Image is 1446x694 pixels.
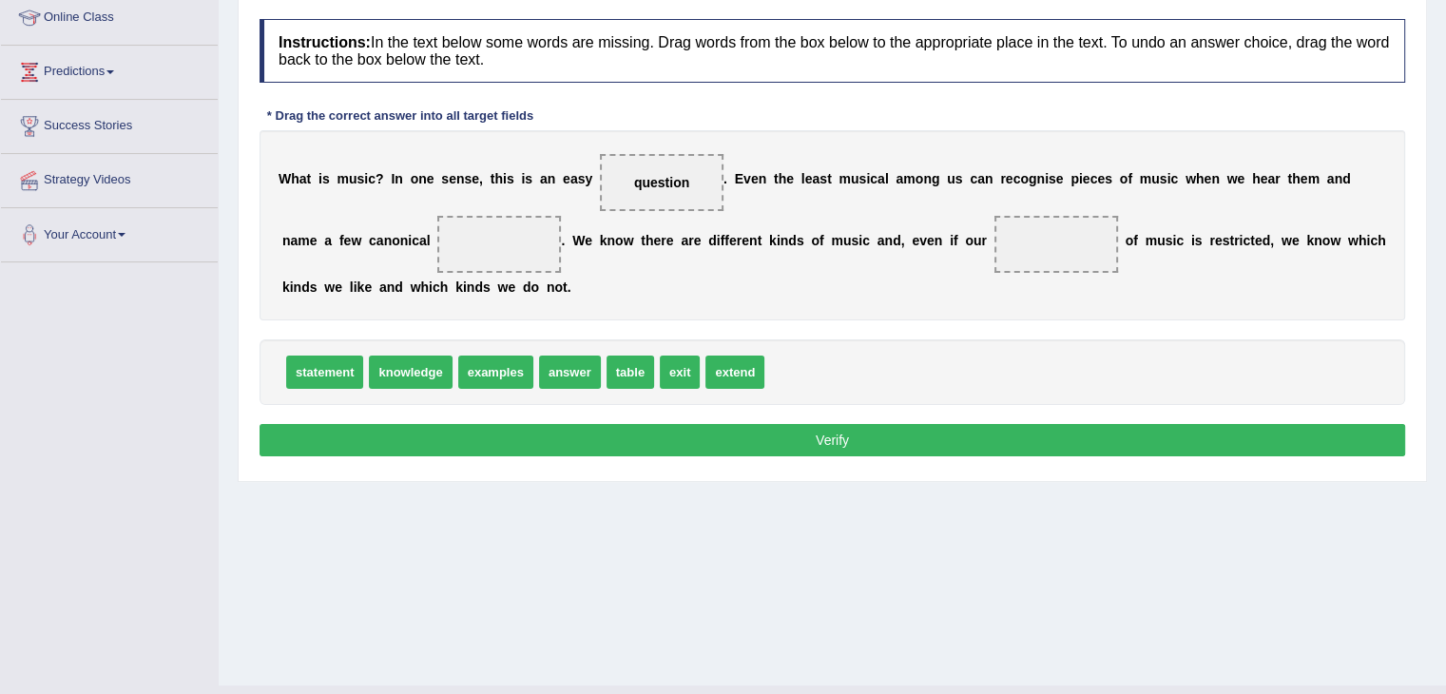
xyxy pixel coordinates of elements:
b: s [859,171,867,186]
b: c [368,171,376,186]
b: k [1306,233,1314,248]
b: w [1227,171,1238,186]
b: i [364,171,368,186]
b: e [1255,233,1263,248]
b: v [743,171,751,186]
b: s [1223,233,1230,248]
a: Strategy Videos [1,154,218,202]
b: g [1029,171,1037,186]
b: e [1292,233,1300,248]
b: r [688,233,693,248]
b: n [384,233,393,248]
b: c [862,233,870,248]
b: k [455,280,463,295]
b: a [877,171,885,186]
b: p [1070,171,1079,186]
b: E [735,171,743,186]
b: n [781,233,789,248]
b: l [350,280,354,295]
b: s [819,171,827,186]
b: f [724,233,729,248]
b: , [1270,233,1274,248]
b: c [369,233,376,248]
b: v [919,233,927,248]
b: l [801,171,805,186]
b: t [1287,171,1292,186]
b: i [777,233,781,248]
b: c [1176,233,1184,248]
b: n [294,280,302,295]
b: u [1151,171,1160,186]
b: e [1237,171,1244,186]
b: , [901,233,905,248]
b: a [379,280,387,295]
b: s [357,171,365,186]
b: l [427,233,431,248]
b: d [708,233,717,248]
b: w [1348,233,1359,248]
span: Drop target [994,216,1118,273]
b: t [758,233,762,248]
b: i [866,171,870,186]
b: n [467,280,475,295]
b: h [1359,233,1367,248]
span: knowledge [369,356,452,389]
b: c [1370,233,1378,248]
b: k [600,233,607,248]
b: u [1157,233,1166,248]
b: a [570,171,578,186]
b: e [508,280,515,295]
b: f [339,233,344,248]
b: r [661,233,665,248]
b: a [324,233,332,248]
b: o [554,280,563,295]
b: t [1250,233,1255,248]
b: e [1261,171,1268,186]
b: , [479,171,483,186]
b: o [392,233,400,248]
b: t [1229,233,1234,248]
b: a [376,233,384,248]
b: w [1330,233,1340,248]
b: u [843,233,852,248]
b: n [547,280,555,295]
b: e [585,233,592,248]
b: n [282,233,291,248]
b: i [318,171,322,186]
b: r [1000,171,1005,186]
b: w [1282,233,1292,248]
b: e [927,233,935,248]
span: answer [539,356,601,389]
b: e [310,233,318,248]
b: w [497,280,508,295]
b: i [1045,171,1049,186]
b: . [561,233,565,248]
b: s [797,233,804,248]
b: i [354,280,357,295]
b: i [1366,233,1370,248]
b: a [290,233,298,248]
b: o [965,233,974,248]
b: s [1166,233,1173,248]
b: w [351,233,361,248]
b: n [387,280,395,295]
b: w [411,280,421,295]
b: u [349,171,357,186]
b: c [1243,233,1250,248]
b: i [858,233,862,248]
span: Drop target [437,216,561,273]
b: h [1196,171,1205,186]
b: a [681,233,688,248]
b: e [1056,171,1064,186]
b: s [441,171,449,186]
b: s [322,171,330,186]
b: d [395,280,403,295]
b: m [1307,171,1319,186]
span: exit [660,356,700,389]
b: o [615,233,624,248]
b: n [749,233,758,248]
b: n [548,171,556,186]
b: i [290,280,294,295]
b: f [954,233,958,248]
b: i [1167,171,1171,186]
